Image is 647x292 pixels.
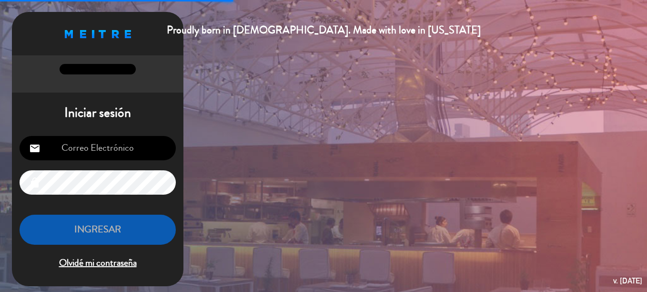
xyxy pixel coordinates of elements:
i: email [29,143,40,154]
i: lock [29,177,40,188]
button: INGRESAR [20,215,176,245]
input: Correo Electrónico [20,136,176,160]
div: v. [DATE] [613,274,642,287]
h1: Iniciar sesión [12,105,183,121]
span: Olvidé mi contraseña [20,255,176,271]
